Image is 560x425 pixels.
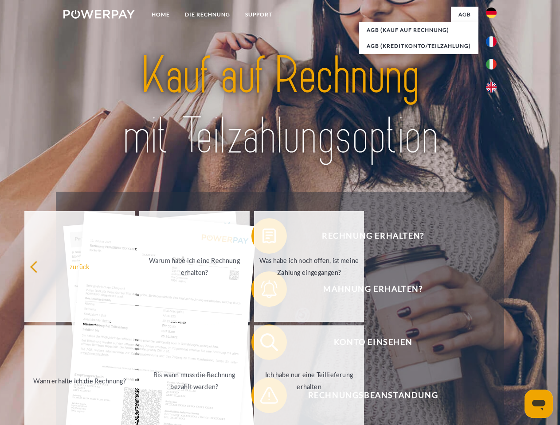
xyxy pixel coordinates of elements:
[254,211,364,322] a: Was habe ich noch offen, ist meine Zahlung eingegangen?
[359,22,478,38] a: AGB (Kauf auf Rechnung)
[145,255,244,278] div: Warum habe ich eine Rechnung erhalten?
[359,38,478,54] a: AGB (Kreditkonto/Teilzahlung)
[486,82,497,93] img: en
[259,369,359,393] div: Ich habe nur eine Teillieferung erhalten
[486,59,497,70] img: it
[63,10,135,19] img: logo-powerpay-white.svg
[525,390,553,418] iframe: Schaltfläche zum Öffnen des Messaging-Fensters
[238,7,280,23] a: SUPPORT
[259,255,359,278] div: Was habe ich noch offen, ist meine Zahlung eingegangen?
[85,42,475,170] img: title-powerpay_de.svg
[30,375,129,386] div: Wann erhalte ich die Rechnung?
[486,36,497,47] img: fr
[486,8,497,18] img: de
[144,7,177,23] a: Home
[30,260,129,272] div: zurück
[145,369,244,393] div: Bis wann muss die Rechnung bezahlt werden?
[451,7,478,23] a: agb
[177,7,238,23] a: DIE RECHNUNG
